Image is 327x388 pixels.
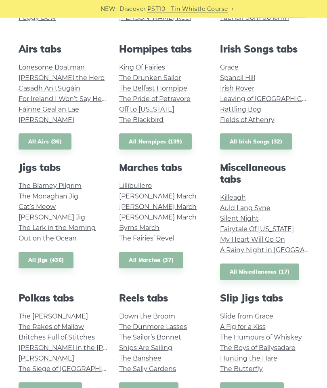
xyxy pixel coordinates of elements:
a: [PERSON_NAME] the Hero [19,74,105,82]
a: Grace [220,64,239,72]
h2: Marches tabs [119,162,208,174]
a: Off to [US_STATE] [119,106,174,114]
a: The Drunken Sailor [119,74,181,82]
a: Byrns March [119,224,159,232]
a: Fairytale Of [US_STATE] [220,226,294,233]
a: The Siege of [GEOGRAPHIC_DATA] [19,365,129,373]
a: [PERSON_NAME] March [119,203,197,211]
a: The Sailor’s Bonnet [119,334,181,342]
a: King Of Fairies [119,64,165,72]
h2: Jigs tabs [19,162,107,174]
a: Lillibullero [119,182,152,190]
a: Out on the Ocean [19,235,77,242]
a: Killeagh [220,194,246,202]
a: Hunting the Hare [220,355,277,363]
a: The Sally Gardens [119,365,176,373]
a: All Marches (37) [119,252,183,269]
a: The Monaghan Jig [19,193,78,200]
span: NEW: [101,4,117,14]
a: For Ireland I Won’t Say Her Name [19,95,126,103]
a: [PERSON_NAME] March [119,193,197,200]
a: The Butterfly [220,365,263,373]
a: The Belfast Hornpipe [119,85,187,93]
a: [PERSON_NAME] Reel [119,14,191,22]
a: All Irish Songs (32) [220,134,292,150]
a: All Hornpipes (139) [119,134,192,150]
a: [PERSON_NAME] [19,355,74,363]
a: The Fairies’ Revel [119,235,174,242]
a: [PERSON_NAME] March [119,214,197,221]
a: Ships Are Sailing [119,344,172,352]
a: The Boys of Ballysadare [220,344,296,352]
a: A Fig for a Kiss [220,323,266,331]
a: The Rakes of Mallow [19,323,84,331]
a: Lonesome Boatman [19,64,85,72]
a: The Banshee [119,355,161,363]
a: Irish Rover [220,85,254,93]
a: Britches Full of Stitches [19,334,95,342]
a: Auld Lang Syne [220,205,270,212]
h2: Reels tabs [119,293,208,304]
a: Cat’s Meow [19,203,56,211]
a: Silent Night [220,215,259,223]
a: All Jigs (436) [19,252,73,269]
a: My Heart Will Go On [220,236,285,244]
a: All Miscellaneous (17) [220,264,300,280]
h2: Hornpipes tabs [119,44,208,55]
a: Fields of Athenry [220,116,275,124]
a: Casadh An tSúgáin [19,85,80,93]
h2: Polkas tabs [19,293,107,304]
h2: Miscellaneous tabs [220,162,308,186]
a: The Humours of Whiskey [220,334,302,342]
span: Discover [119,4,146,14]
a: Foggy Dew [19,14,56,22]
a: The Blarney Pilgrim [19,182,82,190]
a: Slide from Grace [220,313,273,321]
a: Down the Broom [119,313,175,321]
a: The Dunmore Lasses [119,323,187,331]
a: The Blackbird [119,116,163,124]
a: The Lark in the Morning [19,224,96,232]
a: [PERSON_NAME] Jig [19,214,85,221]
h2: Irish Songs tabs [220,44,308,55]
a: Tabhair dom do lámh [220,14,289,22]
a: Fáinne Geal an Lae [19,106,79,114]
h2: Slip Jigs tabs [220,293,308,304]
a: [PERSON_NAME] [19,116,74,124]
h2: Airs tabs [19,44,107,55]
a: Leaving of [GEOGRAPHIC_DATA] [220,95,324,103]
a: PST10 - Tin Whistle Course [147,4,228,14]
a: Spancil Hill [220,74,255,82]
a: Rattling Bog [220,106,261,114]
a: All Airs (36) [19,134,71,150]
a: [PERSON_NAME] in the [PERSON_NAME] [19,344,152,352]
a: The [PERSON_NAME] [19,313,88,321]
a: The Pride of Petravore [119,95,191,103]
